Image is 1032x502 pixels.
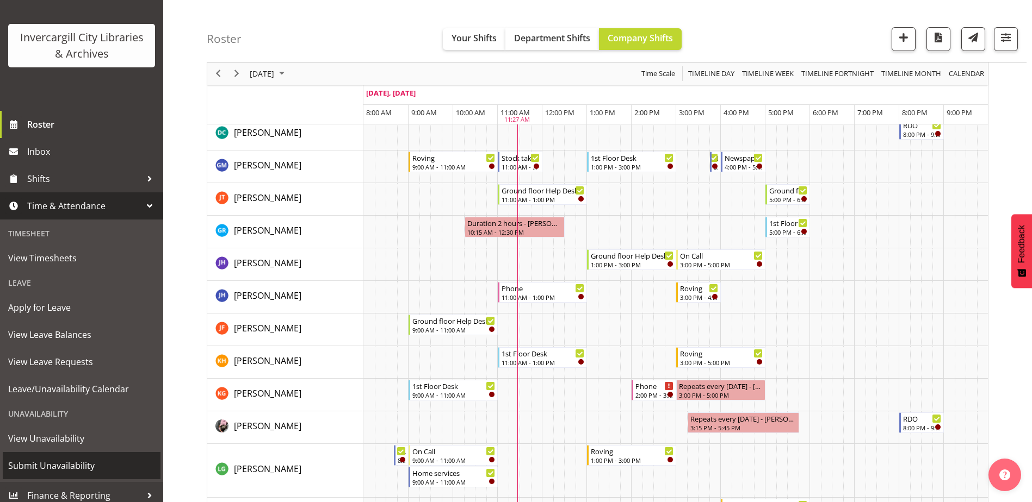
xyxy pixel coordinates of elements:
[498,152,542,172] div: Gabriel McKay Smith"s event - Stock taking Begin From Friday, September 19, 2025 at 11:00:00 AM G...
[947,67,986,81] button: Month
[3,272,160,294] div: Leave
[608,32,673,44] span: Company Shifts
[207,216,363,248] td: Grace Roscoe-Squires resource
[590,108,615,117] span: 1:00 PM
[800,67,876,81] button: Fortnight
[857,108,883,117] span: 7:00 PM
[545,108,574,117] span: 12:00 PM
[947,108,972,117] span: 9:00 PM
[412,315,495,326] div: Ground floor Help Desk
[725,152,763,163] div: Newspapers
[899,412,944,433] div: Keyu Chen"s event - RDO Begin From Friday, September 19, 2025 at 8:00:00 PM GMT+12:00 Ends At Fri...
[902,108,928,117] span: 8:00 PM
[635,380,673,391] div: Phone
[207,411,363,444] td: Keyu Chen resource
[3,403,160,425] div: Unavailability
[27,198,141,214] span: Time & Attendance
[903,423,941,432] div: 8:00 PM - 9:00 PM
[412,325,495,334] div: 9:00 AM - 11:00 AM
[765,184,810,205] div: Glen Tomlinson"s event - Ground floor Help Desk Begin From Friday, September 19, 2025 at 5:00:00 ...
[587,152,676,172] div: Gabriel McKay Smith"s event - 1st Floor Desk Begin From Friday, September 19, 2025 at 1:00:00 PM ...
[234,462,301,475] a: [PERSON_NAME]
[679,108,705,117] span: 3:00 PM
[234,419,301,432] a: [PERSON_NAME]
[926,27,950,51] button: Download a PDF of the roster for the current day
[740,67,796,81] button: Timeline Week
[207,346,363,379] td: Kaela Harley resource
[409,467,498,487] div: Lisa Griffiths"s event - Home services Begin From Friday, September 19, 2025 at 9:00:00 AM GMT+12...
[230,67,244,81] button: Next
[412,456,495,465] div: 9:00 AM - 11:00 AM
[467,217,563,228] div: Duration 2 hours - [PERSON_NAME]
[3,375,160,403] a: Leave/Unavailability Calendar
[8,354,155,370] span: View Leave Requests
[591,260,673,269] div: 1:00 PM - 3:00 PM
[635,391,673,399] div: 2:00 PM - 3:00 PM
[502,283,584,293] div: Phone
[366,88,416,98] span: [DATE], [DATE]
[500,108,530,117] span: 11:00 AM
[27,116,158,133] span: Roster
[680,260,763,269] div: 3:00 PM - 5:00 PM
[409,445,498,466] div: Lisa Griffiths"s event - On Call Begin From Friday, September 19, 2025 at 9:00:00 AM GMT+12:00 En...
[714,152,719,163] div: New book tagging
[398,445,406,456] div: Newspapers
[409,152,498,172] div: Gabriel McKay Smith"s event - Roving Begin From Friday, September 19, 2025 at 9:00:00 AM GMT+12:0...
[800,67,875,81] span: Timeline Fortnight
[412,467,495,478] div: Home services
[207,248,363,281] td: Jill Harpur resource
[8,457,155,474] span: Submit Unavailability
[769,228,807,236] div: 5:00 PM - 6:00 PM
[234,159,301,172] a: [PERSON_NAME]
[948,67,985,81] span: calendar
[680,283,718,293] div: Roving
[409,315,498,335] div: Joanne Forbes"s event - Ground floor Help Desk Begin From Friday, September 19, 2025 at 9:00:00 A...
[640,67,677,81] button: Time Scale
[710,152,721,172] div: Gabriel McKay Smith"s event - New book tagging Begin From Friday, September 19, 2025 at 3:45:00 P...
[398,456,406,465] div: 8:40 AM - 9:00 AM
[207,33,242,45] h4: Roster
[514,32,590,44] span: Department Shifts
[725,162,763,171] div: 4:00 PM - 5:00 PM
[3,244,160,272] a: View Timesheets
[8,430,155,447] span: View Unavailability
[27,143,158,160] span: Inbox
[676,380,765,400] div: Katie Greene"s event - Repeats every friday - Katie Greene Begin From Friday, September 19, 2025 ...
[724,108,749,117] span: 4:00 PM
[234,420,301,432] span: [PERSON_NAME]
[456,108,485,117] span: 10:00 AM
[587,445,676,466] div: Lisa Griffiths"s event - Roving Begin From Friday, September 19, 2025 at 1:00:00 PM GMT+12:00 End...
[587,249,676,270] div: Jill Harpur"s event - Ground floor Help Desk Begin From Friday, September 19, 2025 at 1:00:00 PM ...
[1011,214,1032,288] button: Feedback - Show survey
[903,120,941,130] div: RDO
[502,348,584,359] div: 1st Floor Desk
[591,152,673,163] div: 1st Floor Desk
[714,162,719,171] div: 3:45 PM - 4:00 PM
[234,191,301,204] a: [PERSON_NAME]
[207,118,363,150] td: Donald Cunningham resource
[502,293,584,302] div: 11:00 AM - 1:00 PM
[688,412,799,433] div: Keyu Chen"s event - Repeats every friday - Keyu Chen Begin From Friday, September 19, 2025 at 3:1...
[690,423,796,432] div: 3:15 PM - 5:45 PM
[680,348,763,359] div: Roving
[248,67,289,81] button: September 2025
[207,444,363,498] td: Lisa Griffiths resource
[249,67,275,81] span: [DATE]
[234,354,301,367] a: [PERSON_NAME]
[8,381,155,397] span: Leave/Unavailability Calendar
[412,445,495,456] div: On Call
[676,282,721,303] div: Jillian Hunter"s event - Roving Begin From Friday, September 19, 2025 at 3:00:00 PM GMT+12:00 End...
[3,321,160,348] a: View Leave Balances
[409,380,498,400] div: Katie Greene"s event - 1st Floor Desk Begin From Friday, September 19, 2025 at 9:00:00 AM GMT+12:...
[8,299,155,316] span: Apply for Leave
[3,294,160,321] a: Apply for Leave
[209,62,227,85] div: previous period
[680,358,763,367] div: 3:00 PM - 5:00 PM
[676,249,765,270] div: Jill Harpur"s event - On Call Begin From Friday, September 19, 2025 at 3:00:00 PM GMT+12:00 Ends ...
[234,355,301,367] span: [PERSON_NAME]
[768,108,794,117] span: 5:00 PM
[498,282,587,303] div: Jillian Hunter"s event - Phone Begin From Friday, September 19, 2025 at 11:00:00 AM GMT+12:00 End...
[690,413,796,424] div: Repeats every [DATE] - [PERSON_NAME]
[640,67,676,81] span: Time Scale
[892,27,916,51] button: Add a new shift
